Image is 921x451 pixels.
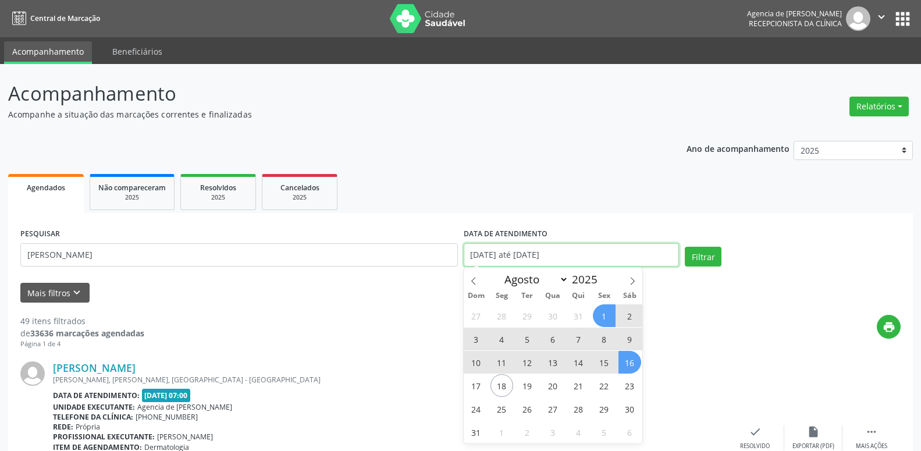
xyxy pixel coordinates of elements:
span: Agosto 8, 2025 [593,328,616,350]
span: Agosto 21, 2025 [567,374,590,397]
button: apps [892,9,913,29]
i: check [749,425,762,438]
span: Agosto 1, 2025 [593,304,616,327]
span: Agosto 7, 2025 [567,328,590,350]
span: Setembro 1, 2025 [490,421,513,443]
span: Agosto 27, 2025 [542,397,564,420]
strong: 33636 marcações agendadas [30,328,144,339]
span: Agosto 20, 2025 [542,374,564,397]
div: 49 itens filtrados [20,315,144,327]
span: Cancelados [280,183,319,193]
b: Data de atendimento: [53,390,140,400]
b: Telefone da clínica: [53,412,133,422]
span: Seg [489,292,514,300]
span: Agosto 23, 2025 [618,374,641,397]
span: Própria [76,422,100,432]
p: Acompanhe a situação das marcações correntes e finalizadas [8,108,642,120]
span: Dom [464,292,489,300]
span: Julho 28, 2025 [490,304,513,327]
span: Agosto 28, 2025 [567,397,590,420]
p: Acompanhamento [8,79,642,108]
i: keyboard_arrow_down [70,286,83,299]
input: Nome, código do beneficiário ou CPF [20,243,458,267]
button: Mais filtroskeyboard_arrow_down [20,283,90,303]
i: insert_drive_file [807,425,820,438]
button:  [870,6,892,31]
b: Unidade executante: [53,402,135,412]
span: Agosto 13, 2025 [542,351,564,374]
div: Página 1 de 4 [20,339,144,349]
span: Recepcionista da clínica [749,19,842,29]
i:  [865,425,878,438]
span: Agosto 18, 2025 [490,374,513,397]
span: Central de Marcação [30,13,100,23]
div: 2025 [271,193,329,202]
span: Agosto 17, 2025 [465,374,488,397]
span: Agosto 2, 2025 [618,304,641,327]
span: [DATE] 07:00 [142,389,191,402]
div: Mais ações [856,442,887,450]
span: Setembro 4, 2025 [567,421,590,443]
span: Agosto 6, 2025 [542,328,564,350]
span: Agosto 11, 2025 [490,351,513,374]
span: Agosto 3, 2025 [465,328,488,350]
span: Julho 31, 2025 [567,304,590,327]
label: PESQUISAR [20,225,60,243]
span: Agosto 4, 2025 [490,328,513,350]
a: Acompanhamento [4,41,92,64]
span: Julho 29, 2025 [516,304,539,327]
span: Sáb [617,292,642,300]
span: Setembro 6, 2025 [618,421,641,443]
span: Agosto 22, 2025 [593,374,616,397]
p: Ano de acompanhamento [687,141,790,155]
div: [PERSON_NAME], [PERSON_NAME], [GEOGRAPHIC_DATA] - [GEOGRAPHIC_DATA] [53,375,726,385]
span: Agencia de [PERSON_NAME] [137,402,232,412]
span: Setembro 5, 2025 [593,421,616,443]
button: Filtrar [685,247,721,267]
span: Agosto 25, 2025 [490,397,513,420]
div: 2025 [189,193,247,202]
div: de [20,327,144,339]
span: Não compareceram [98,183,166,193]
span: Sex [591,292,617,300]
input: Selecione um intervalo [464,243,680,267]
span: Ter [514,292,540,300]
span: Setembro 3, 2025 [542,421,564,443]
span: Agendados [27,183,65,193]
span: Qui [566,292,591,300]
i:  [875,10,888,23]
span: Julho 27, 2025 [465,304,488,327]
span: Agosto 5, 2025 [516,328,539,350]
span: Agosto 15, 2025 [593,351,616,374]
div: Agencia de [PERSON_NAME] [747,9,842,19]
button: Relatórios [849,97,909,116]
select: Month [499,271,569,287]
span: Setembro 2, 2025 [516,421,539,443]
span: Agosto 19, 2025 [516,374,539,397]
span: Agosto 31, 2025 [465,421,488,443]
span: Agosto 30, 2025 [618,397,641,420]
i: print [883,321,895,333]
span: Qua [540,292,566,300]
b: Profissional executante: [53,432,155,442]
button: print [877,315,901,339]
img: img [20,361,45,386]
b: Rede: [53,422,73,432]
span: Agosto 14, 2025 [567,351,590,374]
span: Agosto 26, 2025 [516,397,539,420]
img: img [846,6,870,31]
span: Agosto 10, 2025 [465,351,488,374]
a: Central de Marcação [8,9,100,28]
div: 2025 [98,193,166,202]
label: DATA DE ATENDIMENTO [464,225,547,243]
div: Resolvido [740,442,770,450]
input: Year [568,272,607,287]
span: Agosto 9, 2025 [618,328,641,350]
span: Agosto 16, 2025 [618,351,641,374]
span: Agosto 24, 2025 [465,397,488,420]
div: Exportar (PDF) [792,442,834,450]
span: Agosto 29, 2025 [593,397,616,420]
span: [PHONE_NUMBER] [136,412,198,422]
a: Beneficiários [104,41,170,62]
a: [PERSON_NAME] [53,361,136,374]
